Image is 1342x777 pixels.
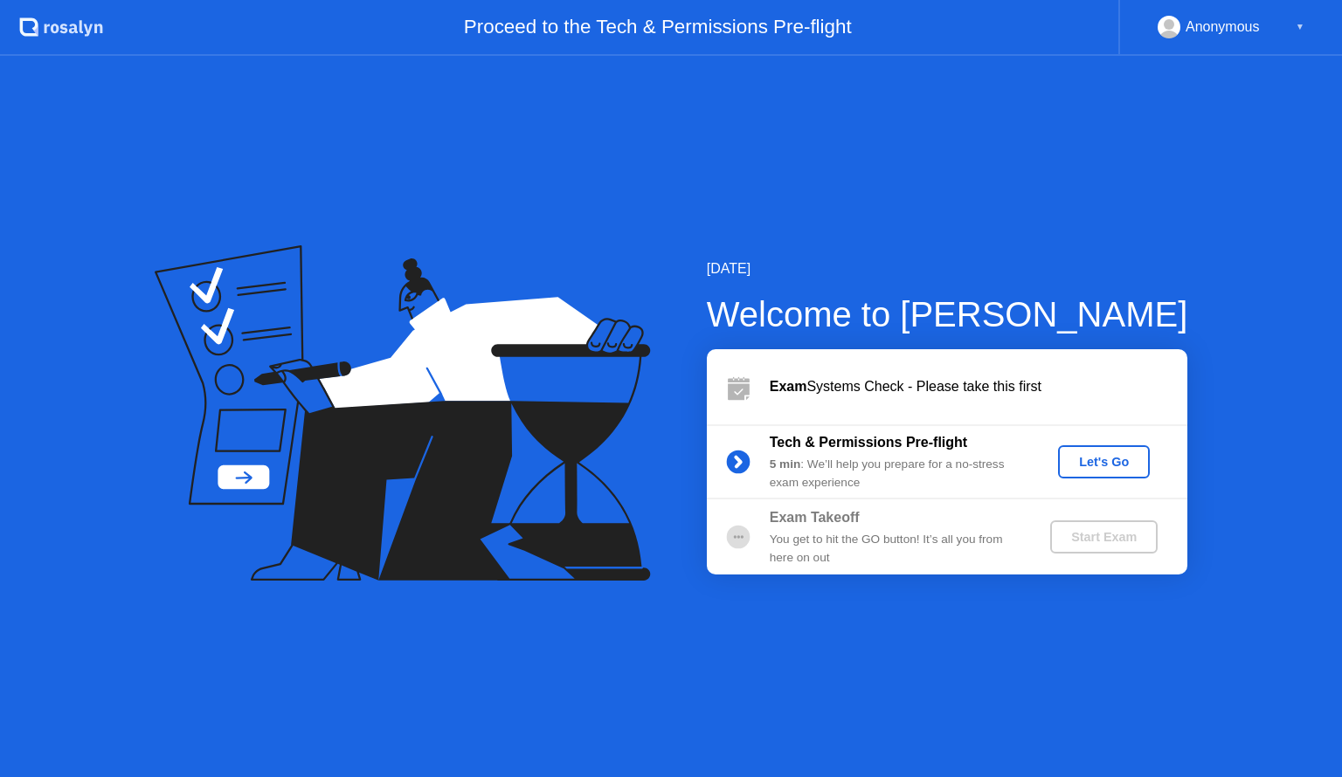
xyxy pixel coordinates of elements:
b: Exam [770,379,807,394]
div: Systems Check - Please take this first [770,376,1187,397]
div: Welcome to [PERSON_NAME] [707,288,1188,340]
div: : We’ll help you prepare for a no-stress exam experience [770,456,1021,492]
div: Let's Go [1065,455,1143,469]
div: ▼ [1296,16,1304,38]
button: Let's Go [1058,445,1150,478]
div: Anonymous [1186,16,1260,38]
b: Tech & Permissions Pre-flight [770,435,967,450]
b: 5 min [770,457,801,471]
button: Start Exam [1050,520,1158,554]
b: Exam Takeoff [770,510,860,525]
div: [DATE] [707,258,1188,279]
div: Start Exam [1057,530,1151,544]
div: You get to hit the GO button! It’s all you from here on out [770,531,1021,567]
